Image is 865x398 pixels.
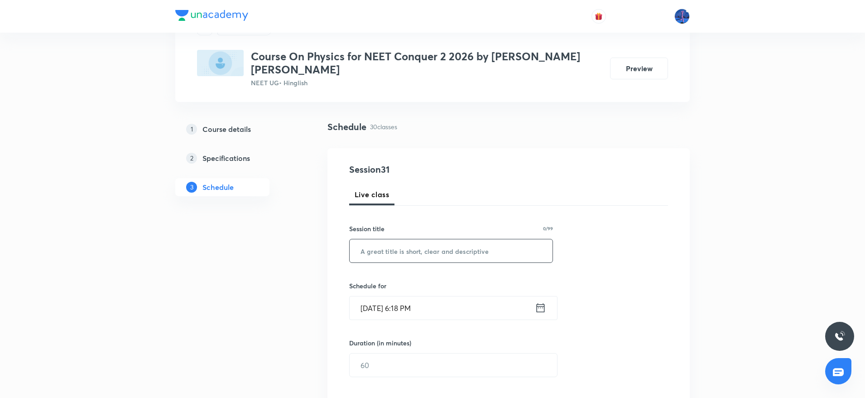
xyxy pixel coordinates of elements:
a: 1Course details [175,120,298,138]
img: ttu [834,331,845,342]
p: 30 classes [370,122,397,131]
p: 0/99 [543,226,553,231]
p: NEET UG • Hinglish [251,78,603,87]
h3: Course On Physics for NEET Conquer 2 2026 by [PERSON_NAME] [PERSON_NAME] [251,50,603,76]
h6: Schedule for [349,281,553,291]
p: 3 [186,182,197,193]
button: avatar [591,9,606,24]
h5: Schedule [202,182,234,193]
h5: Specifications [202,153,250,164]
input: A great title is short, clear and descriptive [350,239,553,262]
input: 60 [350,354,557,377]
a: 2Specifications [175,149,298,167]
img: Mahesh Bhat [674,9,690,24]
img: D4AAD202-C17C-41D3-AAB8-2F3D5B88EEE9_plus.png [197,50,244,76]
span: Live class [355,189,389,200]
h6: Duration (in minutes) [349,338,411,348]
h6: Session title [349,224,384,233]
p: 1 [186,124,197,135]
p: 2 [186,153,197,164]
img: avatar [595,12,603,20]
button: Preview [610,58,668,79]
h4: Schedule [327,120,366,134]
img: Company Logo [175,10,248,21]
h4: Session 31 [349,163,514,176]
h5: Course details [202,124,251,135]
a: Company Logo [175,10,248,23]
